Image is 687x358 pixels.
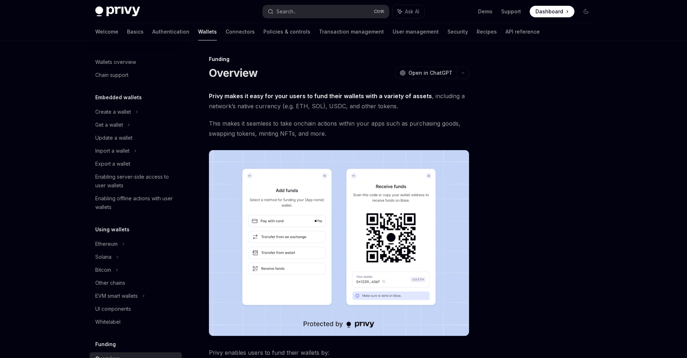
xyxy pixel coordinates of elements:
[95,58,136,66] div: Wallets overview
[95,240,118,248] div: Ethereum
[198,23,217,40] a: Wallets
[209,56,469,63] div: Funding
[395,67,457,79] button: Open in ChatGPT
[95,160,130,168] div: Export a wallet
[374,9,385,14] span: Ctrl K
[535,8,563,15] span: Dashboard
[478,8,493,15] a: Demo
[263,23,310,40] a: Policies & controls
[95,292,138,300] div: EVM smart wallets
[95,266,111,274] div: Bitcoin
[530,6,574,17] a: Dashboard
[95,71,128,79] div: Chain support
[209,118,469,139] span: This makes it seamless to take onchain actions within your apps such as purchasing goods, swappin...
[95,279,125,287] div: Other chains
[95,225,130,234] h5: Using wallets
[447,23,468,40] a: Security
[89,276,182,289] a: Other chains
[89,131,182,144] a: Update a wallet
[209,348,469,358] span: Privy enables users to fund their wallets by:
[209,150,469,336] img: images/Funding.png
[89,302,182,315] a: UI components
[276,7,297,16] div: Search...
[580,6,592,17] button: Toggle dark mode
[95,305,131,313] div: UI components
[405,8,419,15] span: Ask AI
[95,173,178,190] div: Enabling server-side access to user wallets
[89,157,182,170] a: Export a wallet
[152,23,189,40] a: Authentication
[226,23,255,40] a: Connectors
[95,253,111,261] div: Solana
[95,6,140,17] img: dark logo
[209,66,258,79] h1: Overview
[393,5,424,18] button: Ask AI
[209,92,432,100] strong: Privy makes it easy for your users to fund their wallets with a variety of assets
[209,91,469,111] span: , including a network’s native currency (e.g. ETH, SOL), USDC, and other tokens.
[408,69,452,77] span: Open in ChatGPT
[95,23,118,40] a: Welcome
[89,69,182,82] a: Chain support
[95,194,178,211] div: Enabling offline actions with user wallets
[263,5,389,18] button: Search...CtrlK
[95,147,130,155] div: Import a wallet
[89,315,182,328] a: Whitelabel
[319,23,384,40] a: Transaction management
[95,318,121,326] div: Whitelabel
[95,108,131,116] div: Create a wallet
[477,23,497,40] a: Recipes
[89,56,182,69] a: Wallets overview
[506,23,540,40] a: API reference
[95,340,116,349] h5: Funding
[127,23,144,40] a: Basics
[89,192,182,214] a: Enabling offline actions with user wallets
[501,8,521,15] a: Support
[95,121,123,129] div: Get a wallet
[89,170,182,192] a: Enabling server-side access to user wallets
[95,134,132,142] div: Update a wallet
[393,23,439,40] a: User management
[95,93,142,102] h5: Embedded wallets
